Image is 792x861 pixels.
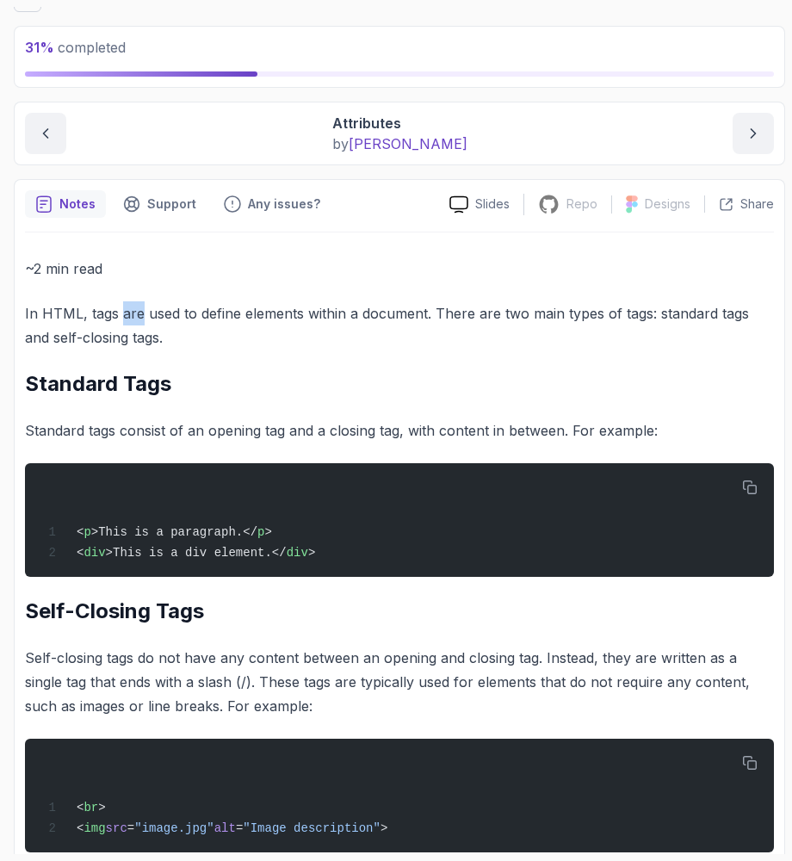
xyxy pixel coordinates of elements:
[84,821,105,835] span: img
[248,195,320,213] p: Any issues?
[77,546,84,560] span: <
[214,821,236,835] span: alt
[287,546,308,560] span: div
[25,39,126,56] span: completed
[106,821,127,835] span: src
[475,195,510,213] p: Slides
[257,525,264,539] span: p
[25,190,106,218] button: notes button
[645,195,690,213] p: Designs
[236,821,243,835] span: =
[436,195,523,214] a: Slides
[349,135,467,152] span: [PERSON_NAME]
[25,418,774,443] p: Standard tags consist of an opening tag and a closing tag, with content in between. For example:
[84,801,98,815] span: br
[77,525,84,539] span: <
[264,525,271,539] span: >
[147,195,196,213] p: Support
[213,190,331,218] button: Feedback button
[127,821,134,835] span: =
[84,525,90,539] span: p
[25,39,54,56] span: 31 %
[84,546,105,560] span: div
[134,821,213,835] span: "image.jpg"
[91,525,257,539] span: >This is a paragraph.</
[77,801,84,815] span: <
[243,821,381,835] span: "Image description"
[59,195,96,213] p: Notes
[332,113,467,133] p: Attributes
[704,195,774,213] button: Share
[25,598,774,625] h2: Self-Closing Tags
[332,133,467,154] p: by
[77,821,84,835] span: <
[25,257,774,281] p: ~2 min read
[381,821,387,835] span: >
[308,546,315,560] span: >
[106,546,287,560] span: >This is a div element.</
[733,113,774,154] button: next content
[566,195,597,213] p: Repo
[98,801,105,815] span: >
[25,113,66,154] button: previous content
[25,370,774,398] h2: Standard Tags
[740,195,774,213] p: Share
[113,190,207,218] button: Support button
[25,646,774,718] p: Self-closing tags do not have any content between an opening and closing tag. Instead, they are w...
[25,301,774,350] p: In HTML, tags are used to define elements within a document. There are two main types of tags: st...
